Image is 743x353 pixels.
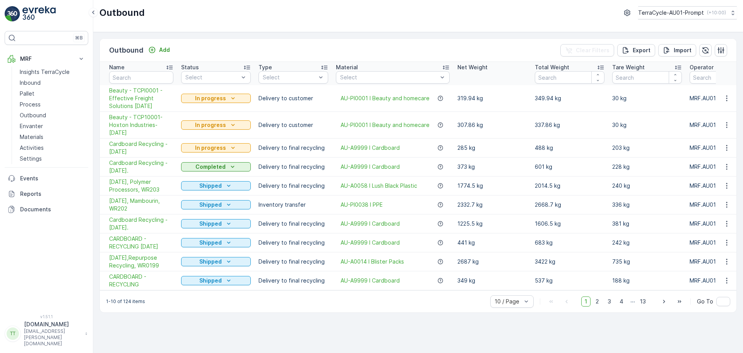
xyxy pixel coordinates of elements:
button: Add [145,45,173,55]
p: ... [630,296,635,307]
p: MRF [20,55,73,63]
p: 203 kg [612,144,682,152]
p: 307.86 kg [457,121,527,129]
p: 381 kg [612,220,682,228]
button: Shipped [181,219,251,228]
a: Reports [5,186,88,202]
p: Completed [195,163,226,171]
p: Outbound [109,45,144,56]
button: TerraCycle-AU01-Prompt(+10:00) [638,6,737,19]
button: Completed [181,162,251,171]
span: 3 [604,296,615,307]
span: Cardboard Recycling - [DATE] [109,140,173,156]
span: Beauty - TCP10001- Hoxton Industries- [DATE] [109,113,173,137]
p: 2014.5 kg [535,182,604,190]
a: Activities [17,142,88,153]
p: Select [185,74,239,81]
a: Documents [5,202,88,217]
p: ⌘B [75,35,83,41]
a: CARDBOARD - RECYCLING [109,273,173,288]
p: Import [674,46,692,54]
p: Delivery to final recycling [259,220,328,228]
p: 336 kg [612,201,682,209]
p: TerraCycle-AU01-Prompt [638,9,704,17]
button: Shipped [181,238,251,247]
a: AU-A0014 I Blister Packs [341,258,404,266]
p: Inbound [20,79,41,87]
p: 319.94 kg [457,94,527,102]
p: 337.86 kg [535,121,604,129]
p: 30 kg [612,121,682,129]
p: Clear Filters [576,46,609,54]
p: 30 kg [612,94,682,102]
button: TT[DOMAIN_NAME][EMAIL_ADDRESS][PERSON_NAME][DOMAIN_NAME] [5,320,88,347]
a: Cardboard Recycling - 9/9/2025. [109,216,173,231]
span: [DATE], Polymer Processors, WR203 [109,178,173,194]
a: 23/09/2025, Polymer Processors, WR203 [109,178,173,194]
p: Select [340,74,438,81]
span: AU-PI0001 I Beauty and homecare [341,94,430,102]
p: 285 kg [457,144,527,152]
a: Insights TerraCycle [17,67,88,77]
a: Process [17,99,88,110]
a: Outbound [17,110,88,121]
button: Shipped [181,181,251,190]
span: CARDBOARD - RECYCLING [DATE] [109,235,173,250]
span: [DATE], Mambourin, WR202 [109,197,173,212]
p: Material [336,63,358,71]
p: 1-10 of 124 items [106,298,145,305]
p: 373 kg [457,163,527,171]
p: Name [109,63,125,71]
p: Inventory transfer [259,201,328,209]
a: Cardboard Recycling - 29.9.25 [109,140,173,156]
a: Envanter [17,121,88,132]
p: 601 kg [535,163,604,171]
button: Shipped [181,200,251,209]
p: Outbound [20,111,46,119]
p: 537 kg [535,277,604,284]
a: AU-PI0001 I Beauty and homecare [341,121,430,129]
p: In progress [195,144,226,152]
p: Shipped [199,277,222,284]
p: Net Weight [457,63,488,71]
span: v 1.51.1 [5,314,88,319]
button: In progress [181,143,251,153]
p: Operator [690,63,714,71]
p: Envanter [20,122,43,130]
span: Cardboard Recycling - [DATE]. [109,216,173,231]
p: 242 kg [612,239,682,247]
span: 13 [637,296,649,307]
p: Shipped [199,239,222,247]
p: In progress [195,94,226,102]
a: AU-PI0038 I PPE [341,201,383,209]
p: Delivery to final recycling [259,182,328,190]
p: ( +10:00 ) [707,10,726,16]
a: Cardboard Recycling - 23/09/2025. [109,159,173,175]
a: Settings [17,153,88,164]
button: Import [658,44,696,57]
a: 23/09/2025, Mambourin, WR202 [109,197,173,212]
p: 735 kg [612,258,682,266]
a: AU-A9999 I Cardboard [341,239,400,247]
input: Search [109,71,173,84]
p: 441 kg [457,239,527,247]
a: AU-A0058 I Lush Black Plastic [341,182,417,190]
p: Settings [20,155,42,163]
p: Total Weight [535,63,569,71]
p: 1606.5 kg [535,220,604,228]
a: AU-A9999 I Cardboard [341,220,400,228]
a: 02/09/2025,Repurpose Recycling, WR0199 [109,254,173,269]
a: AU-A9999 I Cardboard [341,144,400,152]
a: AU-A9999 I Cardboard [341,163,400,171]
a: Pallet [17,88,88,99]
p: Delivery to final recycling [259,163,328,171]
p: 3422 kg [535,258,604,266]
p: Documents [20,206,85,213]
p: Activities [20,144,44,152]
p: Delivery to customer [259,121,328,129]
